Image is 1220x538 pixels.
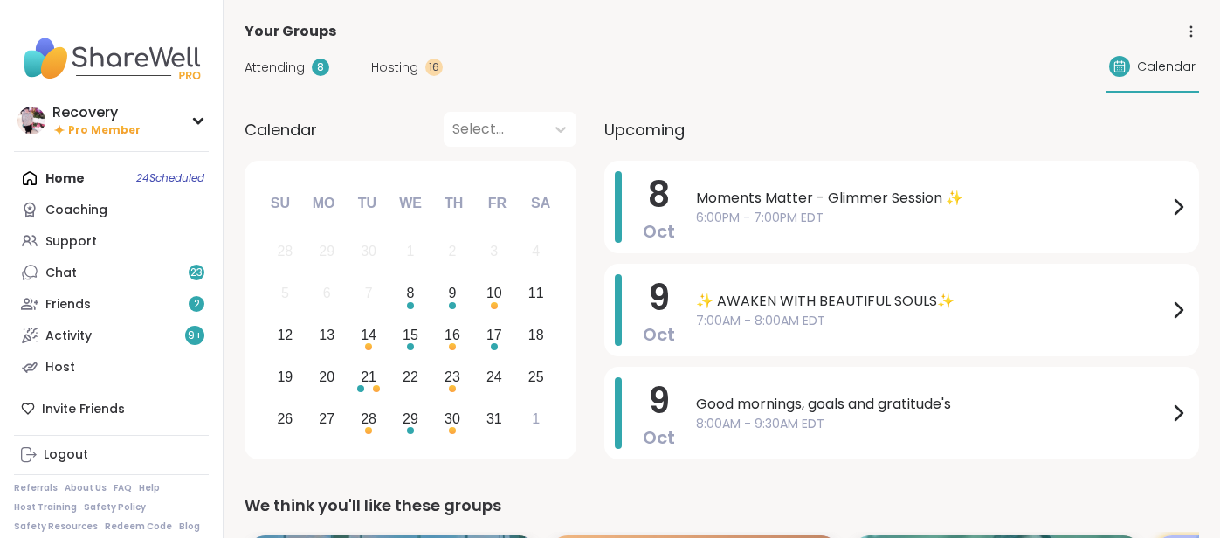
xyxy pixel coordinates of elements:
span: 9 [648,376,670,425]
div: Not available Monday, September 29th, 2025 [308,233,346,271]
span: 8:00AM - 9:30AM EDT [696,415,1168,433]
a: Help [139,482,160,494]
div: Choose Wednesday, October 29th, 2025 [392,400,430,438]
div: Choose Monday, October 20th, 2025 [308,358,346,396]
a: Friends2 [14,288,209,320]
div: 17 [486,323,502,347]
div: 25 [528,365,544,389]
div: Chat [45,265,77,282]
div: 16 [425,59,443,76]
span: 6:00PM - 7:00PM EDT [696,209,1168,227]
span: 7:00AM - 8:00AM EDT [696,312,1168,330]
a: Logout [14,439,209,471]
span: 9 + [188,328,203,343]
div: Choose Tuesday, October 21st, 2025 [350,358,388,396]
span: ✨ AWAKEN WITH BEAUTIFUL SOULS✨ [696,291,1168,312]
div: Tu [348,184,386,223]
div: Fr [478,184,516,223]
div: 1 [407,239,415,263]
div: Choose Thursday, October 23rd, 2025 [434,358,472,396]
div: Not available Thursday, October 2nd, 2025 [434,233,472,271]
span: Hosting [371,59,418,77]
div: 30 [445,407,460,431]
div: 3 [490,239,498,263]
div: Not available Tuesday, September 30th, 2025 [350,233,388,271]
a: Host Training [14,501,77,514]
div: 30 [361,239,376,263]
div: Choose Saturday, November 1st, 2025 [517,400,555,438]
div: Not available Friday, October 3rd, 2025 [475,233,513,271]
div: 6 [323,281,331,305]
a: Host [14,351,209,383]
a: Chat23 [14,257,209,288]
img: Recovery [17,107,45,134]
span: 9 [648,273,670,322]
div: Choose Wednesday, October 8th, 2025 [392,275,430,313]
div: Activity [45,328,92,345]
a: Blog [179,521,200,533]
div: Choose Thursday, October 16th, 2025 [434,317,472,355]
div: 28 [361,407,376,431]
div: month 2025-10 [264,231,556,439]
div: 9 [448,281,456,305]
div: Choose Thursday, October 30th, 2025 [434,400,472,438]
div: Not available Saturday, October 4th, 2025 [517,233,555,271]
div: 20 [319,365,334,389]
div: 7 [365,281,373,305]
div: Choose Saturday, October 18th, 2025 [517,317,555,355]
div: 24 [486,365,502,389]
div: 15 [403,323,418,347]
span: Attending [245,59,305,77]
div: Coaching [45,202,107,219]
div: 19 [277,365,293,389]
div: 31 [486,407,502,431]
div: Friends [45,296,91,314]
div: Not available Sunday, October 5th, 2025 [266,275,304,313]
div: Not available Wednesday, October 1st, 2025 [392,233,430,271]
img: ShareWell Nav Logo [14,28,209,89]
a: Safety Resources [14,521,98,533]
span: Upcoming [604,118,685,141]
div: Choose Friday, October 17th, 2025 [475,317,513,355]
div: 10 [486,281,502,305]
div: Choose Wednesday, October 15th, 2025 [392,317,430,355]
a: Safety Policy [84,501,146,514]
div: Choose Wednesday, October 22nd, 2025 [392,358,430,396]
div: Host [45,359,75,376]
div: Choose Sunday, October 19th, 2025 [266,358,304,396]
div: Choose Sunday, October 12th, 2025 [266,317,304,355]
span: Your Groups [245,21,336,42]
div: Choose Monday, October 27th, 2025 [308,400,346,438]
span: 23 [190,266,203,280]
span: Oct [643,322,675,347]
div: Choose Sunday, October 26th, 2025 [266,400,304,438]
div: 5 [281,281,289,305]
div: 8 [312,59,329,76]
div: 13 [319,323,334,347]
div: Choose Saturday, October 25th, 2025 [517,358,555,396]
div: Sa [521,184,560,223]
div: Choose Tuesday, October 14th, 2025 [350,317,388,355]
div: Choose Saturday, October 11th, 2025 [517,275,555,313]
div: 16 [445,323,460,347]
div: 29 [403,407,418,431]
div: 4 [532,239,540,263]
div: 23 [445,365,460,389]
div: Not available Monday, October 6th, 2025 [308,275,346,313]
div: 18 [528,323,544,347]
a: About Us [65,482,107,494]
span: Calendar [1137,58,1196,76]
div: Invite Friends [14,393,209,424]
div: Recovery [52,103,141,122]
div: 22 [403,365,418,389]
div: Choose Friday, October 10th, 2025 [475,275,513,313]
div: We [391,184,430,223]
div: 29 [319,239,334,263]
span: Oct [643,219,675,244]
a: FAQ [114,482,132,494]
div: Choose Tuesday, October 28th, 2025 [350,400,388,438]
div: 2 [448,239,456,263]
span: Calendar [245,118,317,141]
div: 1 [532,407,540,431]
span: Pro Member [68,123,141,138]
